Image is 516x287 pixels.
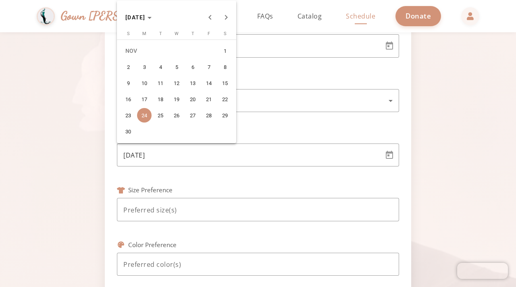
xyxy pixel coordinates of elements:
[217,59,233,75] button: November 8, 2025
[185,59,201,75] button: November 6, 2025
[120,91,136,107] button: November 16, 2025
[175,31,179,36] span: W
[218,108,232,123] span: 29
[137,76,152,90] span: 10
[185,91,201,107] button: November 20, 2025
[202,9,218,25] button: Previous month
[218,92,232,106] span: 22
[185,75,201,91] button: November 13, 2025
[217,43,233,59] button: November 1, 2025
[121,92,135,106] span: 16
[159,31,162,36] span: T
[142,31,146,36] span: M
[185,60,200,74] span: 6
[217,107,233,123] button: November 29, 2025
[169,75,185,91] button: November 12, 2025
[120,123,136,139] button: November 30, 2025
[191,31,194,36] span: T
[202,108,216,123] span: 28
[136,107,152,123] button: November 24, 2025
[122,10,155,25] button: Choose month and year
[137,60,152,74] span: 3
[185,92,200,106] span: 20
[169,107,185,123] button: November 26, 2025
[120,59,136,75] button: November 2, 2025
[152,107,169,123] button: November 25, 2025
[208,31,210,36] span: F
[136,75,152,91] button: November 10, 2025
[201,107,217,123] button: November 28, 2025
[153,76,168,90] span: 11
[153,60,168,74] span: 4
[217,91,233,107] button: November 22, 2025
[169,92,184,106] span: 19
[121,124,135,139] span: 30
[202,76,216,90] span: 14
[169,59,185,75] button: November 5, 2025
[202,92,216,106] span: 21
[201,59,217,75] button: November 7, 2025
[169,91,185,107] button: November 19, 2025
[185,108,200,123] span: 27
[153,92,168,106] span: 18
[121,60,135,74] span: 2
[169,108,184,123] span: 26
[152,59,169,75] button: November 4, 2025
[218,60,232,74] span: 8
[185,107,201,123] button: November 27, 2025
[457,263,508,279] iframe: Chatra live chat
[153,108,168,123] span: 25
[152,91,169,107] button: November 18, 2025
[120,75,136,91] button: November 9, 2025
[201,91,217,107] button: November 21, 2025
[137,92,152,106] span: 17
[125,14,146,21] span: [DATE]
[137,108,152,123] span: 24
[121,108,135,123] span: 23
[120,43,217,59] td: NOV
[152,75,169,91] button: November 11, 2025
[224,31,227,36] span: S
[120,107,136,123] button: November 23, 2025
[218,76,232,90] span: 15
[217,75,233,91] button: November 15, 2025
[121,76,135,90] span: 9
[218,9,234,25] button: Next month
[169,60,184,74] span: 5
[169,76,184,90] span: 12
[136,59,152,75] button: November 3, 2025
[136,91,152,107] button: November 17, 2025
[185,76,200,90] span: 13
[201,75,217,91] button: November 14, 2025
[127,31,130,36] span: S
[218,44,232,58] span: 1
[202,60,216,74] span: 7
